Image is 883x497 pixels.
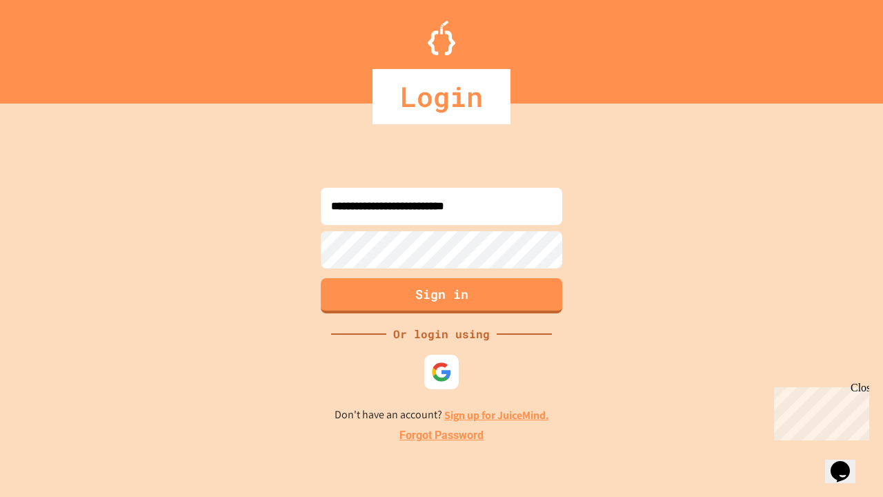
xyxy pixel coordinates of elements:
[386,326,497,342] div: Or login using
[6,6,95,88] div: Chat with us now!Close
[428,21,455,55] img: Logo.svg
[431,362,452,382] img: google-icon.svg
[321,278,562,313] button: Sign in
[335,407,549,424] p: Don't have an account?
[825,442,869,483] iframe: chat widget
[373,69,510,124] div: Login
[444,408,549,422] a: Sign up for JuiceMind.
[768,382,869,440] iframe: chat widget
[399,427,484,444] a: Forgot Password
